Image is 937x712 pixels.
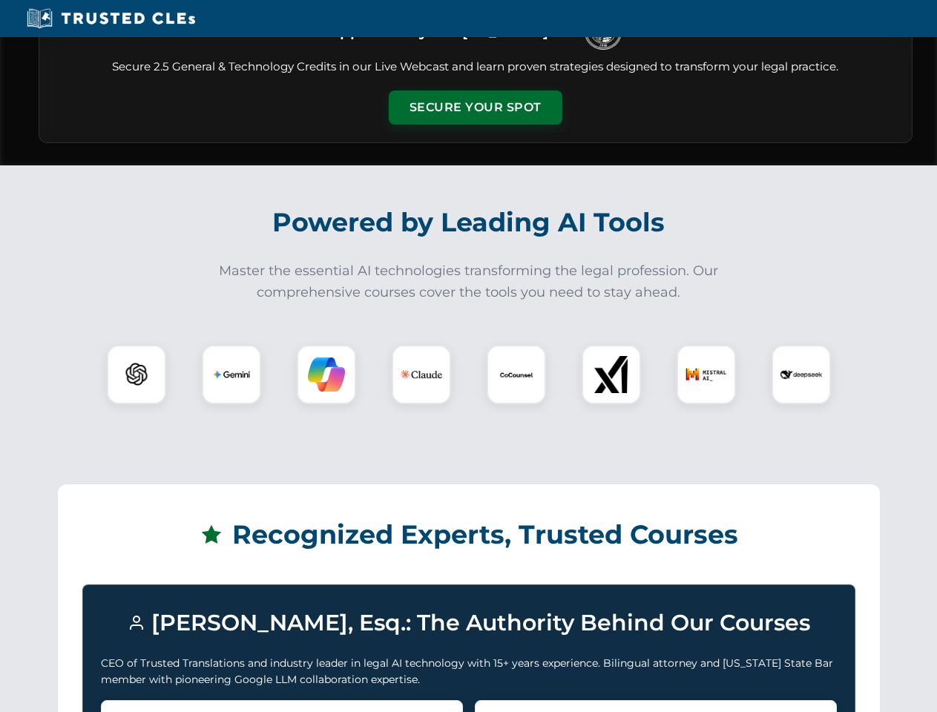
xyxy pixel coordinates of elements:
[772,345,831,404] div: DeepSeek
[202,345,261,404] div: Gemini
[780,354,822,395] img: DeepSeek Logo
[677,345,736,404] div: Mistral AI
[297,345,356,404] div: Copilot
[487,345,546,404] div: CoCounsel
[115,353,158,396] img: ChatGPT Logo
[593,356,630,393] img: xAI Logo
[57,59,894,76] p: Secure 2.5 General & Technology Credits in our Live Webcast and learn proven strategies designed ...
[686,354,727,395] img: Mistral AI Logo
[582,345,641,404] div: xAI
[392,345,451,404] div: Claude
[82,509,855,561] h2: Recognized Experts, Trusted Courses
[213,356,250,393] img: Gemini Logo
[389,90,562,125] button: Secure Your Spot
[58,197,880,248] h2: Powered by Leading AI Tools
[401,354,442,395] img: Claude Logo
[308,356,345,393] img: Copilot Logo
[498,356,535,393] img: CoCounsel Logo
[101,655,837,688] p: CEO of Trusted Translations and industry leader in legal AI technology with 15+ years experience....
[209,260,729,303] p: Master the essential AI technologies transforming the legal profession. Our comprehensive courses...
[101,603,837,643] h3: [PERSON_NAME], Esq.: The Authority Behind Our Courses
[107,345,166,404] div: ChatGPT
[22,7,200,30] img: Trusted CLEs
